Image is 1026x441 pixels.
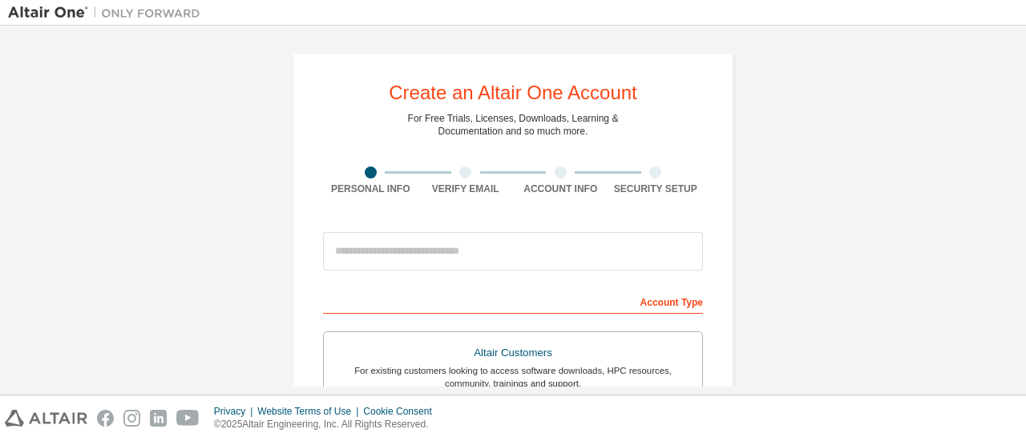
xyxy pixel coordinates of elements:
div: For Free Trials, Licenses, Downloads, Learning & Documentation and so much more. [408,112,619,138]
p: © 2025 Altair Engineering, Inc. All Rights Reserved. [214,418,442,431]
img: instagram.svg [123,410,140,427]
div: Account Info [513,182,608,195]
div: Privacy [214,405,257,418]
div: Security Setup [608,182,704,195]
div: Account Type [323,288,703,314]
div: Personal Info [323,182,418,195]
img: facebook.svg [97,410,114,427]
div: Altair Customers [333,342,693,364]
div: For existing customers looking to access software downloads, HPC resources, community, trainings ... [333,364,693,390]
img: Altair One [8,5,208,21]
div: Verify Email [418,182,514,195]
img: youtube.svg [176,410,200,427]
img: altair_logo.svg [5,410,87,427]
div: Create an Altair One Account [389,83,637,102]
img: linkedin.svg [150,410,167,427]
div: Cookie Consent [363,405,441,418]
div: Website Terms of Use [257,405,363,418]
